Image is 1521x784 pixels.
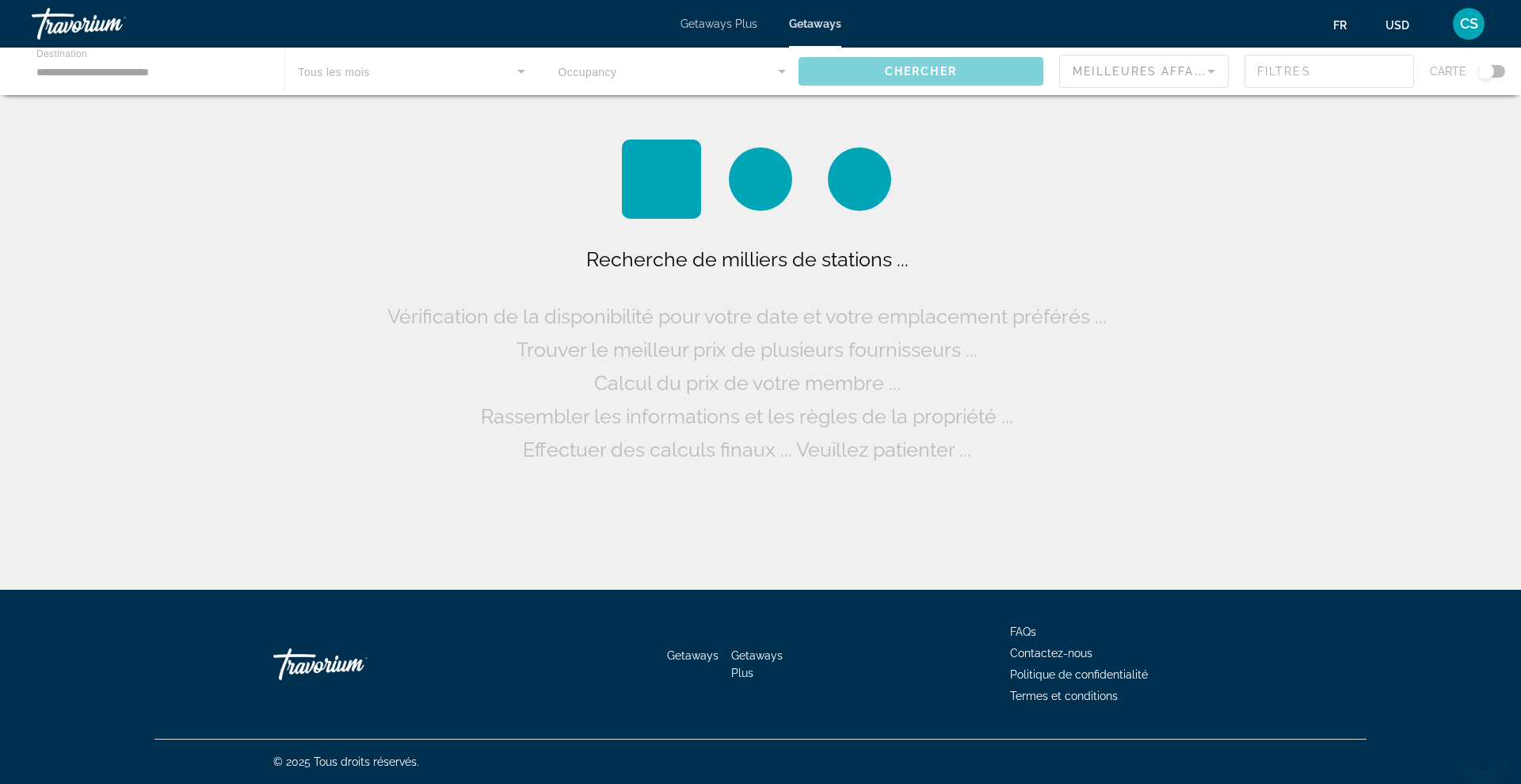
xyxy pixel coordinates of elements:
[273,755,419,768] span: © 2025 Tous droits réservés.
[1333,19,1347,32] span: fr
[523,438,971,461] span: Effectuer des calculs finaux ... Veuillez patienter ...
[789,17,841,30] a: Getaways
[1010,668,1148,681] a: Politique de confidentialité
[517,338,978,361] span: Trouver le meilleur prix de plusieurs fournisseurs ...
[586,247,909,271] span: Recherche de milliers de stations ...
[481,404,1013,428] span: Rassembler les informations et les règles de la propriété ...
[594,371,901,395] span: Calcul du prix de votre membre ...
[731,649,783,679] a: Getaways Plus
[273,641,432,688] a: Go Home
[680,17,757,30] a: Getaways Plus
[1010,625,1036,638] a: FAQs
[387,304,1107,328] span: Vérification de la disponibilité pour votre date et votre emplacement préférés ...
[1333,13,1362,36] button: Change language
[1386,13,1424,36] button: Change currency
[1010,690,1118,702] a: Termes et conditions
[1010,647,1092,660] a: Contactez-nous
[32,3,190,44] a: Travorium
[1448,7,1489,40] button: User Menu
[1458,721,1508,771] iframe: Bouton de lancement de la fenêtre de messagerie
[667,649,719,662] a: Getaways
[1386,19,1409,32] span: USD
[1460,16,1478,32] span: CS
